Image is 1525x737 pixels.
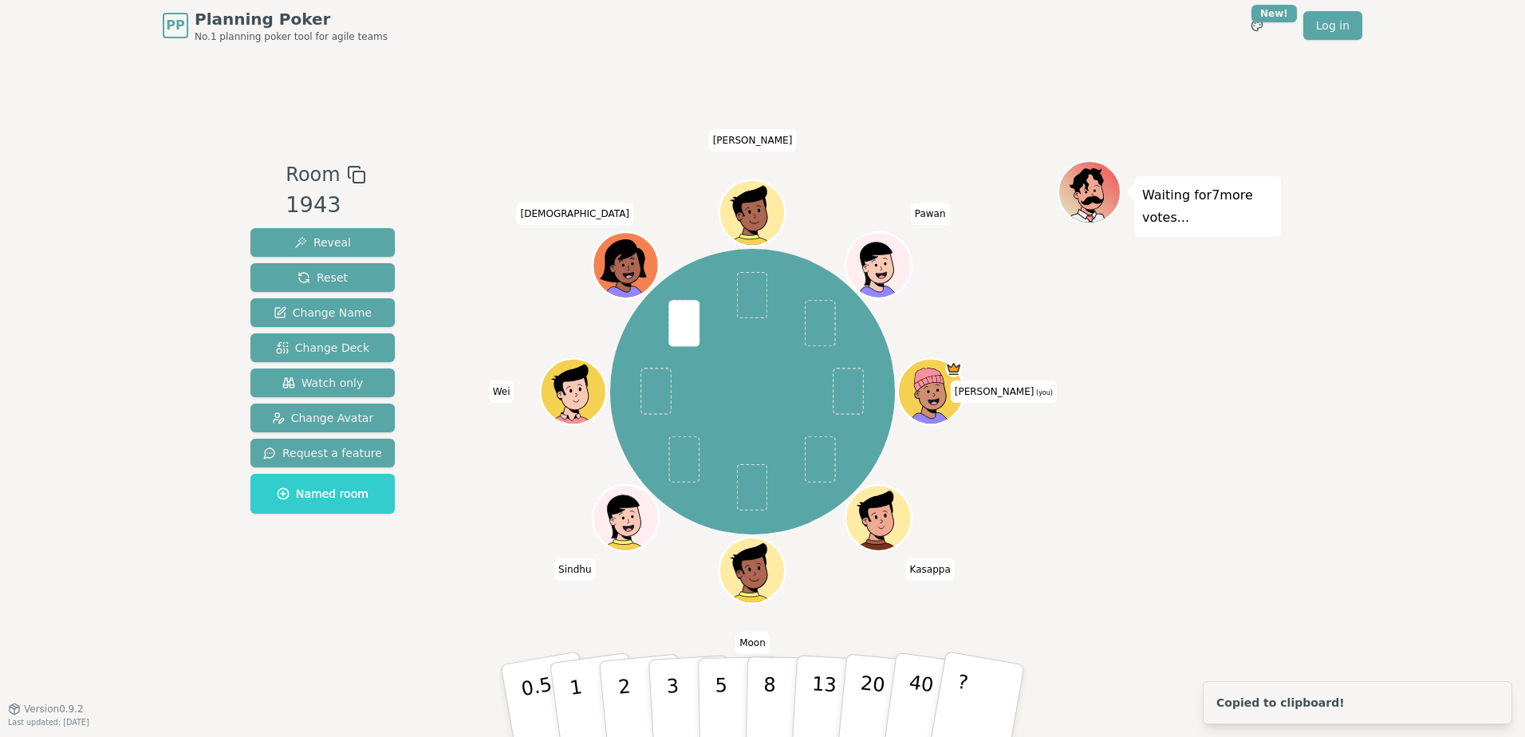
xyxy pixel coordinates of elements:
[906,558,955,580] span: Click to change your name
[250,474,395,514] button: Named room
[735,632,770,654] span: Click to change your name
[250,298,395,327] button: Change Name
[1216,695,1345,711] div: Copied to clipboard!
[1251,5,1297,22] div: New!
[274,305,372,321] span: Change Name
[272,410,374,426] span: Change Avatar
[282,375,364,391] span: Watch only
[951,380,1057,403] span: Click to change your name
[263,445,382,461] span: Request a feature
[250,263,395,292] button: Reset
[517,203,633,225] span: Click to change your name
[286,160,340,189] span: Room
[195,8,388,30] span: Planning Poker
[709,129,797,152] span: Click to change your name
[166,16,184,35] span: PP
[1243,11,1271,40] button: New!
[250,439,395,467] button: Request a feature
[946,361,963,377] span: Patrick is the host
[250,228,395,257] button: Reveal
[163,8,388,43] a: PPPlanning PokerNo.1 planning poker tool for agile teams
[250,404,395,432] button: Change Avatar
[911,203,950,225] span: Click to change your name
[286,189,365,222] div: 1943
[8,703,84,715] button: Version0.9.2
[1034,389,1053,396] span: (you)
[277,486,368,502] span: Named room
[294,235,351,250] span: Reveal
[24,703,84,715] span: Version 0.9.2
[298,270,348,286] span: Reset
[250,368,395,397] button: Watch only
[1142,184,1273,229] p: Waiting for 7 more votes...
[489,380,514,403] span: Click to change your name
[8,718,89,727] span: Last updated: [DATE]
[554,558,595,580] span: Click to change your name
[250,333,395,362] button: Change Deck
[276,340,369,356] span: Change Deck
[1303,11,1362,40] a: Log in
[900,361,963,423] button: Click to change your avatar
[195,30,388,43] span: No.1 planning poker tool for agile teams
